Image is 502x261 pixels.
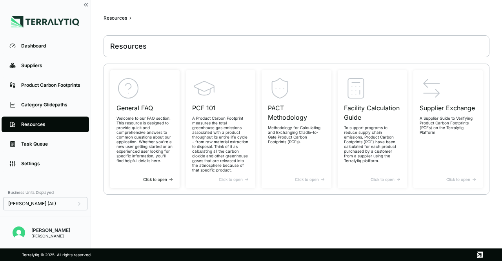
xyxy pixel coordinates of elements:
img: Logo [11,16,79,27]
p: To support programs to reduce supply chain emissions, Product Carbon Footprints (PCF) have been c... [344,125,401,163]
div: Category Glidepaths [21,102,81,108]
a: Facility Calculation GuideTo support programs to reduce supply chain emissions, Product Carbon Fo... [338,70,407,188]
div: Business Units Displayed [3,188,87,197]
img: Mridul Gupta [13,226,25,239]
div: [PERSON_NAME] [31,227,70,234]
div: Suppliers [21,62,81,69]
div: [PERSON_NAME] [31,234,70,238]
h3: Facility Calculation Guide [344,103,401,122]
p: Methodology for Calculating and Exchanging Cradle-to-Gate Product Carbon Footprints (PCFs). [268,125,325,144]
div: Click to open [344,177,401,182]
div: Click to open [116,177,173,182]
span: › [129,15,131,21]
a: General FAQWelcome to our FAQ section! This resource is designed to provide quick and comprehensi... [110,70,180,188]
span: [PERSON_NAME] (All) [8,201,56,207]
button: Open user button [9,223,28,242]
div: Resources [21,121,81,128]
div: Click to open [192,177,249,182]
a: PCF 101A Product Carbon Footprint measures the total greenhouse gas emissions associated with a p... [186,70,255,188]
div: Resources [104,15,127,21]
a: PACT MethodologyMethodology for Calculating and Exchanging Cradle-to-Gate Product Carbon Footprin... [262,70,331,188]
a: Supplier ExchangeA Supplier Guide to Verifying Product Carbon Footprints (PCFs) on the Terralytig... [413,70,483,188]
p: A Product Carbon Footprint measures the total greenhouse gas emissions associated with a product ... [192,116,249,172]
div: Task Queue [21,141,81,147]
h3: Supplier Exchange [420,103,477,113]
h3: PACT Methodology [268,103,325,122]
p: A Supplier Guide to Verifying Product Carbon Footprints (PCFs) on the Terralytig Platform [420,116,477,135]
div: Dashboard [21,43,81,49]
h3: PCF 101 [192,103,249,113]
div: Click to open [268,177,325,182]
div: Settings [21,161,81,167]
div: Product Carbon Footprints [21,82,81,88]
p: Welcome to our FAQ section! This resource is designed to provide quick and comprehensive answers ... [116,116,173,163]
div: Resources [110,42,147,51]
div: Click to open [420,177,477,182]
h3: General FAQ [116,103,173,113]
